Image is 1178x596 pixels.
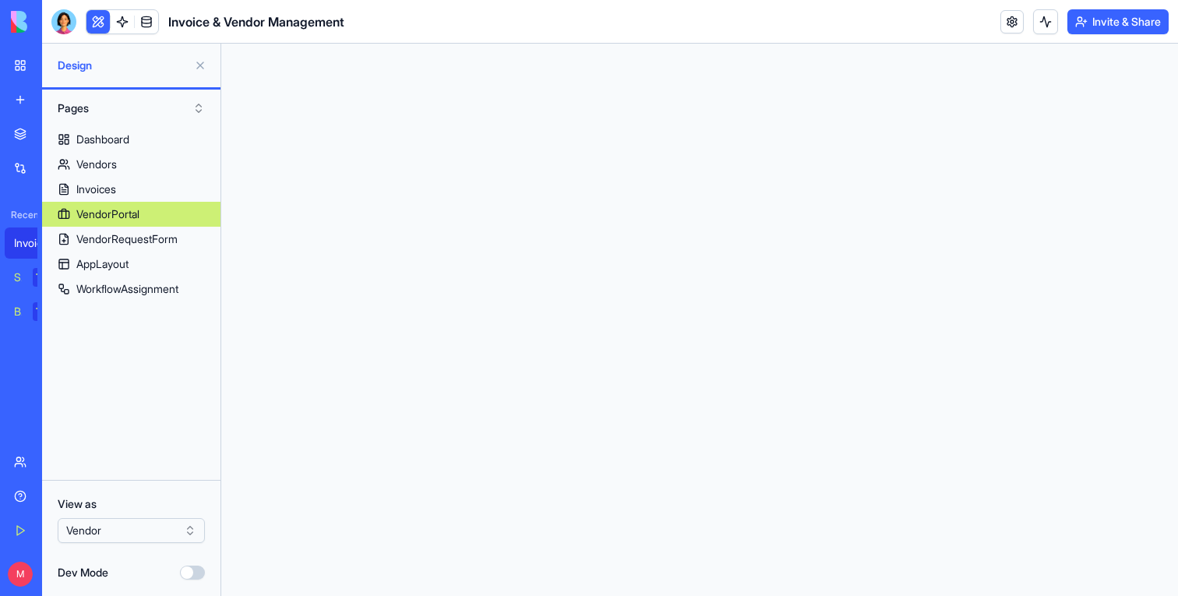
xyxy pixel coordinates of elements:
[76,206,139,222] div: VendorPortal
[76,231,178,247] div: VendorRequestForm
[76,132,129,147] div: Dashboard
[42,152,220,177] a: Vendors
[5,209,37,221] span: Recent
[58,58,188,73] span: Design
[58,496,205,512] label: View as
[5,262,67,293] a: Social Media Content GeneratorTRY
[1067,9,1169,34] button: Invite & Share
[42,127,220,152] a: Dashboard
[8,562,33,587] span: M
[5,227,67,259] a: Invoice & Vendor Management
[76,182,116,197] div: Invoices
[33,302,58,321] div: TRY
[14,304,22,319] div: Blog Generation Pro
[33,268,58,287] div: TRY
[76,256,129,272] div: AppLayout
[76,281,178,297] div: WorkflowAssignment
[76,157,117,172] div: Vendors
[14,235,58,251] div: Invoice & Vendor Management
[168,12,344,31] span: Invoice & Vendor Management
[5,296,67,327] a: Blog Generation ProTRY
[50,96,213,121] button: Pages
[42,277,220,302] a: WorkflowAssignment
[11,11,108,33] img: logo
[14,270,22,285] div: Social Media Content Generator
[58,565,108,580] label: Dev Mode
[42,227,220,252] a: VendorRequestForm
[42,202,220,227] a: VendorPortal
[42,252,220,277] a: AppLayout
[42,177,220,202] a: Invoices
